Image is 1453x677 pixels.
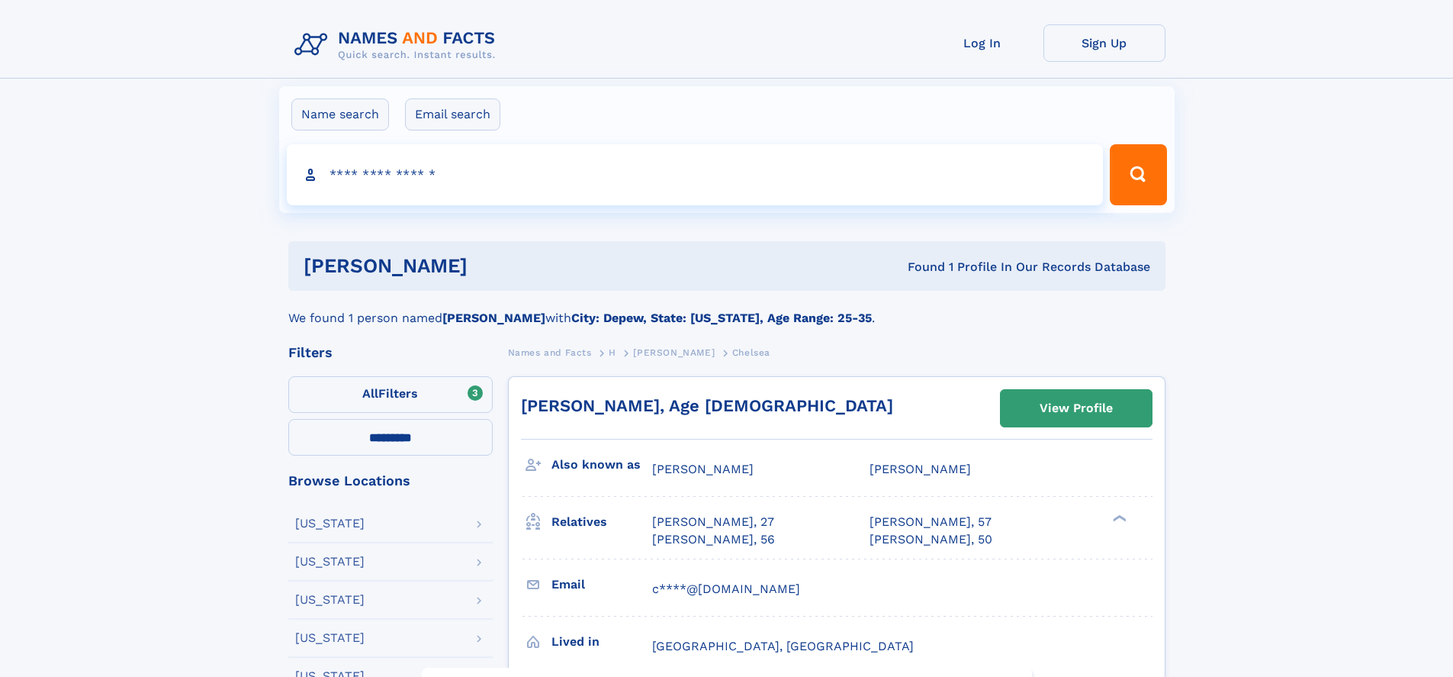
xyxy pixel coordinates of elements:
label: Filters [288,376,493,413]
div: Browse Locations [288,474,493,488]
a: [PERSON_NAME], 56 [652,531,775,548]
div: Filters [288,346,493,359]
h3: Relatives [551,509,652,535]
a: [PERSON_NAME], 50 [870,531,992,548]
div: Found 1 Profile In Our Records Database [687,259,1150,276]
div: [US_STATE] [295,517,365,530]
div: We found 1 person named with . [288,291,1165,327]
a: [PERSON_NAME], 27 [652,514,774,530]
button: Search Button [1110,144,1166,205]
h3: Email [551,572,652,598]
a: View Profile [1001,390,1152,427]
span: H [609,347,616,358]
span: [PERSON_NAME] [633,347,715,358]
div: [US_STATE] [295,594,365,606]
a: [PERSON_NAME] [633,343,715,362]
span: [PERSON_NAME] [652,462,754,476]
div: [US_STATE] [295,556,365,568]
b: [PERSON_NAME] [442,311,545,325]
h3: Lived in [551,629,652,655]
input: search input [287,144,1104,205]
label: Email search [405,98,500,131]
h1: [PERSON_NAME] [304,256,688,276]
a: [PERSON_NAME], 57 [870,514,992,530]
label: Name search [291,98,389,131]
span: [GEOGRAPHIC_DATA], [GEOGRAPHIC_DATA] [652,639,914,653]
div: ❯ [1109,514,1127,524]
a: [PERSON_NAME], Age [DEMOGRAPHIC_DATA] [521,396,893,415]
b: City: Depew, State: [US_STATE], Age Range: 25-35 [571,311,872,325]
span: [PERSON_NAME] [870,462,971,476]
img: Logo Names and Facts [288,24,508,66]
span: Chelsea [732,347,770,358]
span: All [362,386,378,401]
a: H [609,343,616,362]
a: Log In [921,24,1043,62]
a: Names and Facts [508,343,592,362]
div: View Profile [1040,391,1113,426]
a: Sign Up [1043,24,1165,62]
div: [US_STATE] [295,632,365,644]
h3: Also known as [551,452,652,478]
